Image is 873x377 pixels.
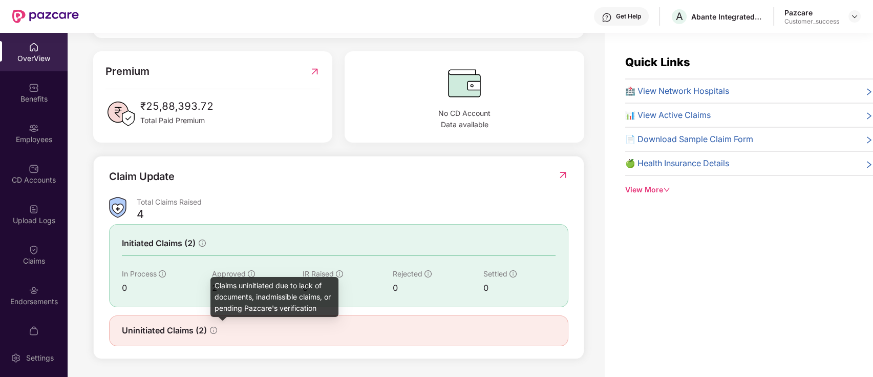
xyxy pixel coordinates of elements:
span: right [865,111,873,122]
div: Total Claims Raised [137,197,568,207]
div: 0 [483,282,556,294]
span: Premium [105,64,150,80]
span: No CD Account Data available [357,108,571,130]
span: 🏥 View Network Hospitals [625,85,729,97]
img: PaidPremiumIcon [105,98,136,129]
img: svg+xml;base64,PHN2ZyBpZD0iRW1wbG95ZWVzIiB4bWxucz0iaHR0cDovL3d3dy53My5vcmcvMjAwMC9zdmciIHdpZHRoPS... [29,123,39,133]
div: Claims uninitiated due to lack of documents, inadmissible claims, or pending Pazcare's verification [210,277,338,317]
span: right [865,135,873,146]
div: 0 [122,282,212,294]
span: info-circle [424,270,432,277]
img: svg+xml;base64,PHN2ZyBpZD0iSGVscC0zMngzMiIgeG1sbnM9Imh0dHA6Ly93d3cudzMub3JnLzIwMDAvc3ZnIiB3aWR0aD... [602,12,612,23]
div: Get Help [616,12,641,21]
span: info-circle [509,270,517,277]
div: Customer_success [784,17,839,26]
img: svg+xml;base64,PHN2ZyBpZD0iTXlfT3JkZXJzIiBkYXRhLW5hbWU9Ik15IE9yZGVycyIgeG1sbnM9Imh0dHA6Ly93d3cudz... [29,326,39,336]
span: Initiated Claims (2) [122,237,196,250]
span: Settled [483,269,507,278]
span: Uninitiated Claims (2) [122,324,207,337]
span: 📊 View Active Claims [625,109,711,122]
span: info-circle [248,270,255,277]
div: Settings [23,353,57,363]
span: right [865,159,873,170]
img: RedirectIcon [558,170,568,180]
span: down [663,186,670,193]
span: info-circle [199,240,206,247]
span: Approved [212,269,246,278]
span: Quick Links [625,55,690,69]
span: right [865,87,873,97]
span: 📄 Download Sample Claim Form [625,133,753,146]
div: 0 [303,282,393,294]
span: Rejected [393,269,422,278]
div: Abante Integrated P5 [691,12,763,22]
span: In Process [122,269,157,278]
img: RedirectIcon [309,64,320,80]
img: svg+xml;base64,PHN2ZyBpZD0iQmVuZWZpdHMiIHhtbG5zPSJodHRwOi8vd3d3LnczLm9yZy8yMDAwL3N2ZyIgd2lkdGg9Ij... [29,83,39,93]
img: New Pazcare Logo [12,10,79,23]
div: 0 [393,282,483,294]
img: CDBalanceIcon [357,64,571,103]
span: A [676,10,683,23]
span: info-circle [159,270,166,277]
img: ClaimsSummaryIcon [109,197,126,218]
div: Claim Update [109,169,175,185]
span: ₹25,88,393.72 [140,98,214,114]
span: IR Raised [303,269,334,278]
span: 🍏 Health Insurance Details [625,157,729,170]
img: svg+xml;base64,PHN2ZyBpZD0iVXBsb2FkX0xvZ3MiIGRhdGEtbmFtZT0iVXBsb2FkIExvZ3MiIHhtbG5zPSJodHRwOi8vd3... [29,204,39,214]
img: svg+xml;base64,PHN2ZyBpZD0iSG9tZSIgeG1sbnM9Imh0dHA6Ly93d3cudzMub3JnLzIwMDAvc3ZnIiB3aWR0aD0iMjAiIG... [29,42,39,52]
img: svg+xml;base64,PHN2ZyBpZD0iRW5kb3JzZW1lbnRzIiB4bWxucz0iaHR0cDovL3d3dy53My5vcmcvMjAwMC9zdmciIHdpZH... [29,285,39,295]
div: View More [625,184,873,195]
span: info-circle [210,327,217,334]
span: info-circle [336,270,343,277]
img: svg+xml;base64,PHN2ZyBpZD0iQ2xhaW0iIHhtbG5zPSJodHRwOi8vd3d3LnczLm9yZy8yMDAwL3N2ZyIgd2lkdGg9IjIwIi... [29,245,39,255]
div: 4 [137,207,144,221]
img: svg+xml;base64,PHN2ZyBpZD0iRHJvcGRvd24tMzJ4MzIiIHhtbG5zPSJodHRwOi8vd3d3LnczLm9yZy8yMDAwL3N2ZyIgd2... [850,12,859,21]
div: Pazcare [784,8,839,17]
span: Total Paid Premium [140,115,214,126]
img: svg+xml;base64,PHN2ZyBpZD0iU2V0dGluZy0yMHgyMCIgeG1sbnM9Imh0dHA6Ly93d3cudzMub3JnLzIwMDAvc3ZnIiB3aW... [11,353,21,363]
img: svg+xml;base64,PHN2ZyBpZD0iQ0RfQWNjb3VudHMiIGRhdGEtbmFtZT0iQ0QgQWNjb3VudHMiIHhtbG5zPSJodHRwOi8vd3... [29,164,39,174]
